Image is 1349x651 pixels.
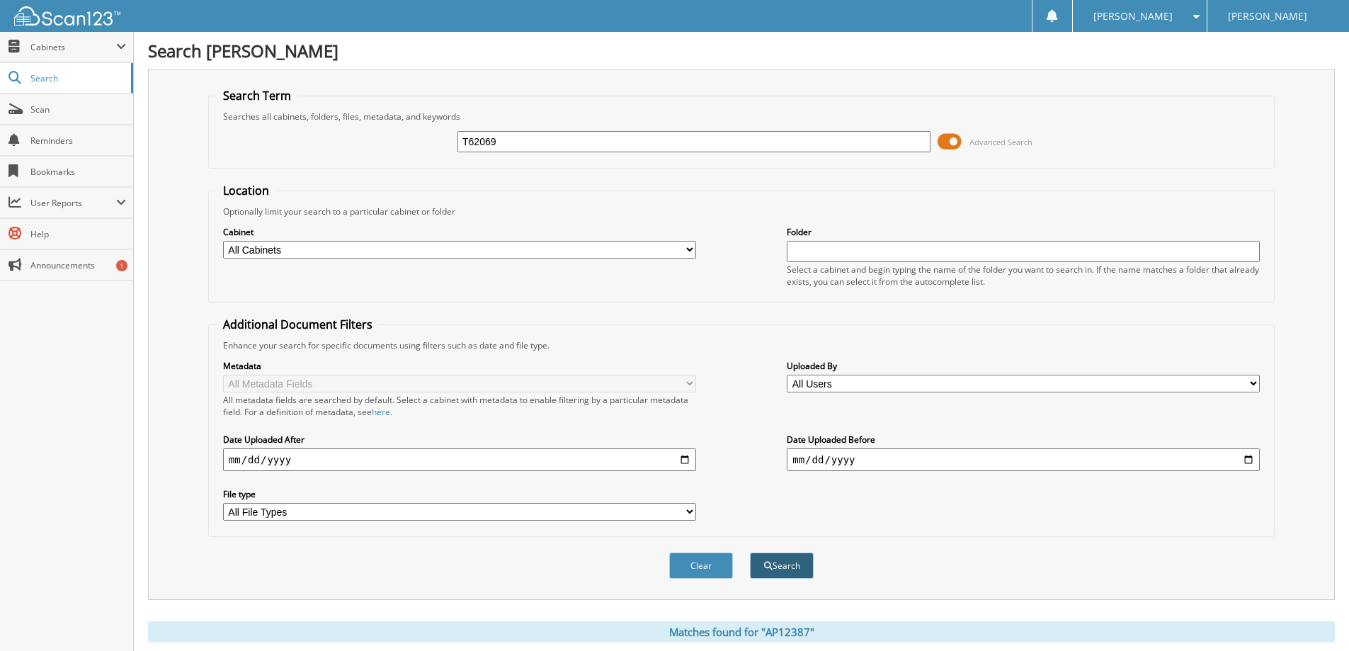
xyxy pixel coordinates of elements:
[14,6,120,26] img: scan123-logo-white.svg
[223,360,696,372] label: Metadata
[30,197,116,209] span: User Reports
[223,226,696,238] label: Cabinet
[787,434,1260,446] label: Date Uploaded Before
[787,264,1260,288] div: Select a cabinet and begin typing the name of the folder you want to search in. If the name match...
[30,103,126,115] span: Scan
[669,553,733,579] button: Clear
[216,111,1267,123] div: Searches all cabinets, folders, files, metadata, and keywords
[1228,12,1307,21] span: [PERSON_NAME]
[216,205,1267,217] div: Optionally limit your search to a particular cabinet or folder
[216,317,380,332] legend: Additional Document Filters
[30,166,126,178] span: Bookmarks
[216,183,276,198] legend: Location
[116,260,127,271] div: 1
[787,226,1260,238] label: Folder
[30,41,116,53] span: Cabinets
[30,228,126,240] span: Help
[30,259,126,271] span: Announcements
[216,88,298,103] legend: Search Term
[787,448,1260,471] input: end
[1093,12,1173,21] span: [PERSON_NAME]
[223,434,696,446] label: Date Uploaded After
[223,448,696,471] input: start
[148,39,1335,62] h1: Search [PERSON_NAME]
[750,553,814,579] button: Search
[223,488,696,500] label: File type
[223,394,696,418] div: All metadata fields are searched by default. Select a cabinet with metadata to enable filtering b...
[148,621,1335,642] div: Matches found for "AP12387"
[372,406,390,418] a: here
[787,360,1260,372] label: Uploaded By
[216,339,1267,351] div: Enhance your search for specific documents using filters such as date and file type.
[969,137,1032,147] span: Advanced Search
[30,135,126,147] span: Reminders
[30,72,124,84] span: Search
